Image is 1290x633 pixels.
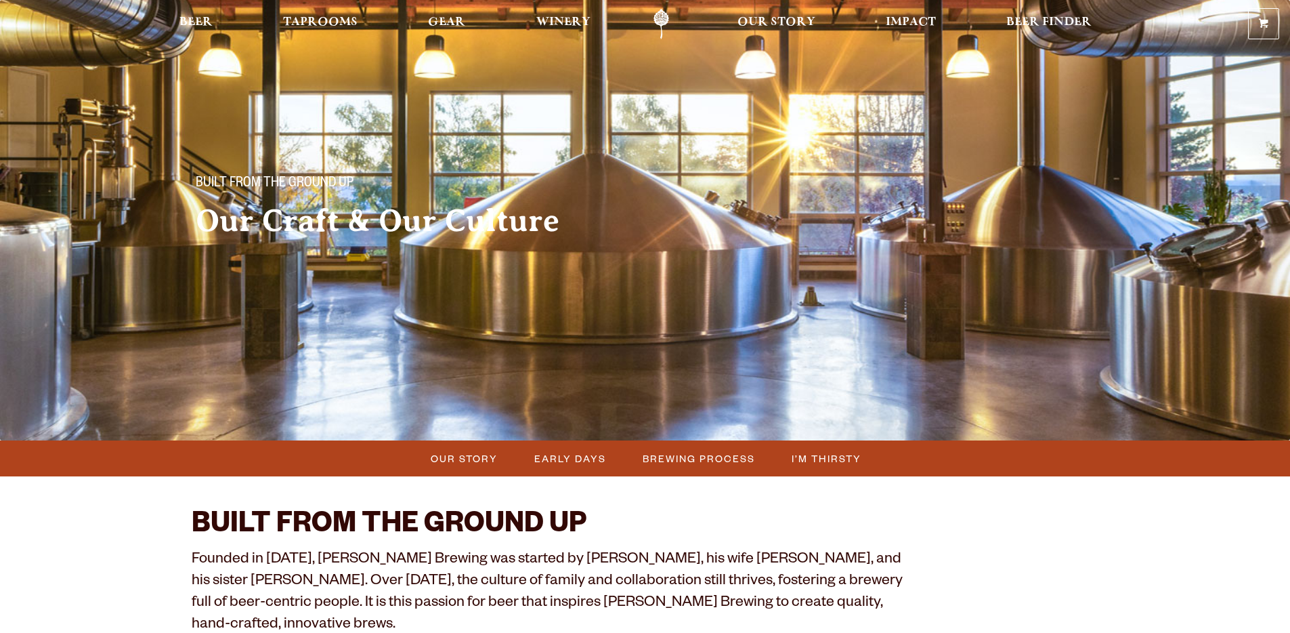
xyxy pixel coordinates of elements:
span: Impact [886,17,936,28]
span: Built From The Ground Up [196,176,353,193]
a: Impact [877,9,945,39]
span: Our Story [737,17,815,28]
span: Beer Finder [1006,17,1092,28]
a: Brewing Process [635,449,762,468]
a: Early Days [526,449,613,468]
a: Beer [171,9,221,39]
span: Brewing Process [643,449,755,468]
a: I’m Thirsty [783,449,868,468]
span: Taprooms [283,17,358,28]
span: Beer [179,17,213,28]
a: Taprooms [274,9,366,39]
span: Our Story [431,449,498,468]
span: I’m Thirsty [792,449,861,468]
h2: BUILT FROM THE GROUND UP [192,510,907,543]
h2: Our Craft & Our Culture [196,204,618,238]
span: Gear [428,17,465,28]
a: Winery [528,9,599,39]
a: Gear [419,9,474,39]
a: Our Story [729,9,824,39]
span: Winery [536,17,590,28]
a: Odell Home [636,9,687,39]
a: Our Story [423,449,504,468]
span: Early Days [534,449,606,468]
a: Beer Finder [997,9,1100,39]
